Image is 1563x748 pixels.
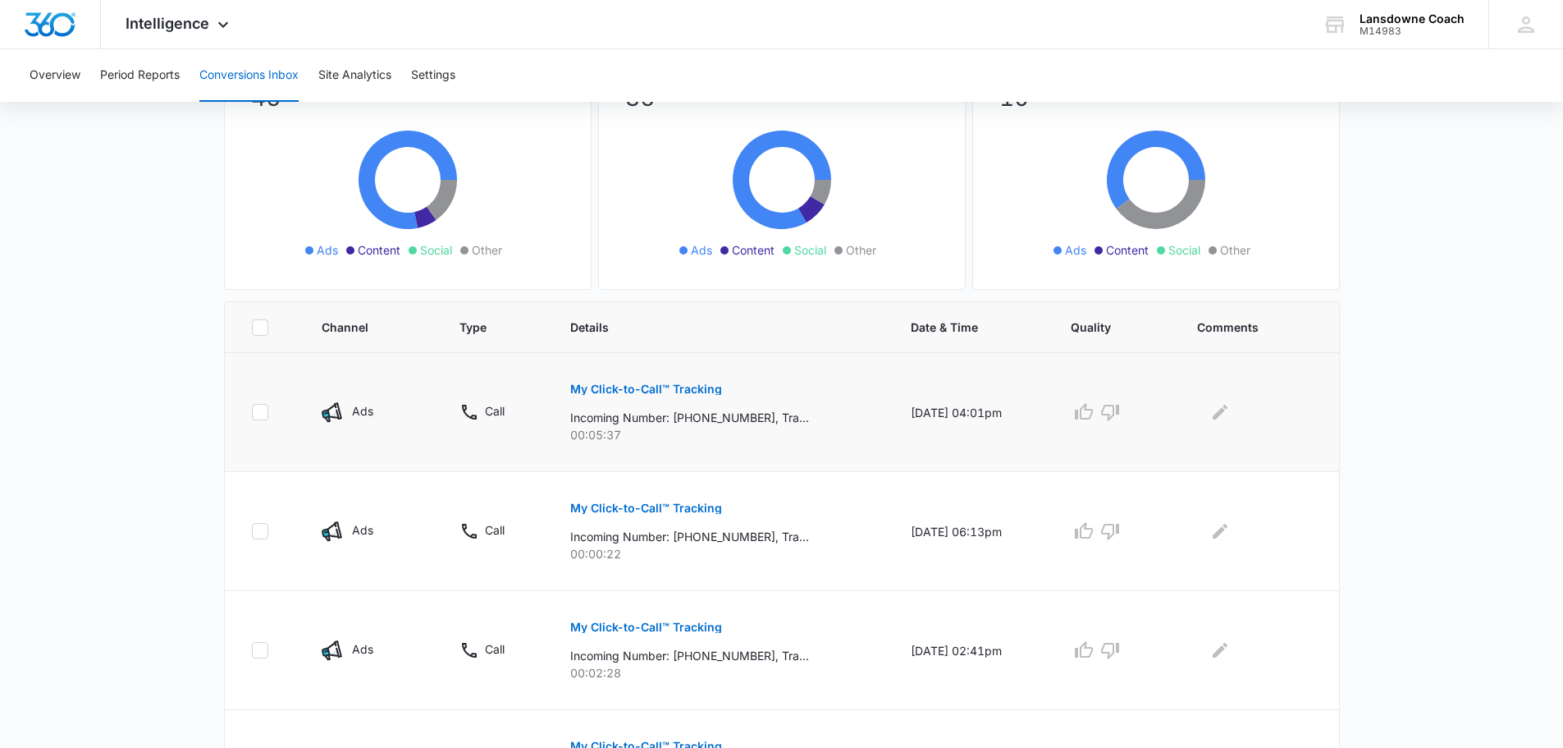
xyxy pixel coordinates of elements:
p: Call [485,402,505,420]
p: Incoming Number: [PHONE_NUMBER], Tracking Number: [PHONE_NUMBER], Ring To: [PHONE_NUMBER], Caller... [570,528,809,545]
p: Incoming Number: [PHONE_NUMBER], Tracking Number: [PHONE_NUMBER], Ring To: [PHONE_NUMBER], Caller... [570,409,809,426]
span: Content [1106,241,1149,259]
p: Ads [352,521,373,539]
div: account id [1360,25,1465,37]
p: 00:05:37 [570,426,871,443]
span: Content [358,241,400,259]
p: Incoming Number: [PHONE_NUMBER], Tracking Number: [PHONE_NUMBER], Ring To: [PHONE_NUMBER], Caller... [570,647,809,664]
button: Site Analytics [318,49,391,102]
span: Intelligence [126,15,209,32]
button: Conversions Inbox [199,49,299,102]
td: [DATE] 04:01pm [891,353,1051,472]
div: account name [1360,12,1465,25]
span: Channel [322,319,396,336]
span: Type [459,319,507,336]
button: My Click-to-Call™ Tracking [570,608,722,647]
span: Social [420,241,452,259]
p: Ads [352,402,373,420]
p: My Click-to-Call™ Tracking [570,622,722,633]
span: Ads [691,241,712,259]
p: 00:02:28 [570,664,871,681]
td: [DATE] 02:41pm [891,591,1051,710]
span: Ads [1065,241,1086,259]
span: Content [732,241,775,259]
span: Social [1168,241,1200,259]
p: Call [485,521,505,539]
span: Comments [1197,319,1288,336]
button: Edit Comments [1207,399,1233,425]
p: Call [485,640,505,658]
span: Other [472,241,502,259]
button: My Click-to-Call™ Tracking [570,369,722,409]
span: Details [570,319,848,336]
button: Overview [30,49,80,102]
button: Edit Comments [1207,518,1233,544]
p: 00:00:22 [570,545,871,562]
button: Period Reports [100,49,180,102]
p: Ads [352,640,373,658]
span: Date & Time [911,319,1008,336]
button: Edit Comments [1207,637,1233,663]
p: My Click-to-Call™ Tracking [570,502,722,514]
span: Other [1220,241,1250,259]
button: My Click-to-Call™ Tracking [570,489,722,528]
span: Quality [1071,319,1134,336]
p: My Click-to-Call™ Tracking [570,383,722,395]
td: [DATE] 06:13pm [891,472,1051,591]
span: Ads [317,241,338,259]
span: Other [846,241,876,259]
span: Social [794,241,826,259]
button: Settings [411,49,455,102]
